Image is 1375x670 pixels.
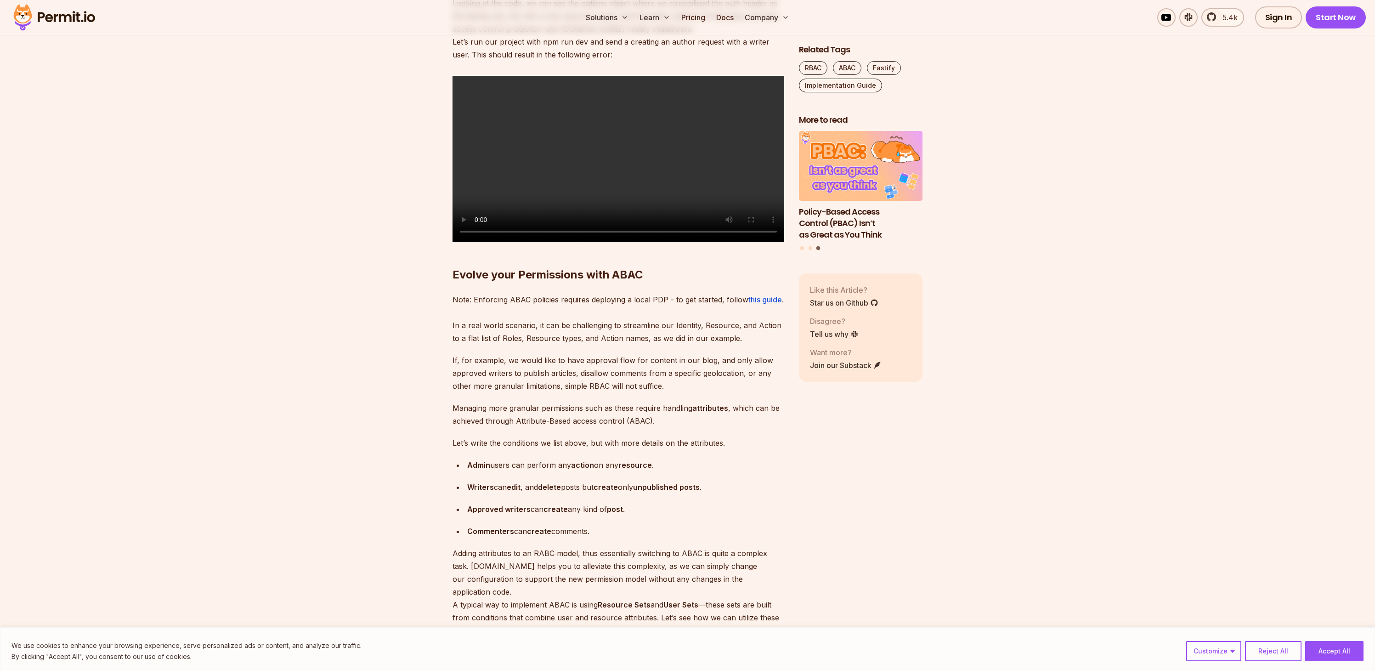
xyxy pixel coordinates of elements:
[741,8,793,27] button: Company
[799,131,923,241] a: Policy-Based Access Control (PBAC) Isn’t as Great as You ThinkPolicy-Based Access Control (PBAC) ...
[527,527,551,536] strong: create
[467,527,514,536] strong: Commenters
[799,79,882,92] a: Implementation Guide
[11,651,362,662] p: By clicking "Accept All", you consent to our use of cookies.
[453,354,784,392] p: If, for example, we would like to have approval flow for content in our blog, and only allow appr...
[678,8,709,27] a: Pricing
[1186,641,1241,661] button: Customize
[810,347,882,358] p: Want more?
[467,460,490,470] strong: Admin
[1305,641,1364,661] button: Accept All
[809,246,812,250] button: Go to slide 2
[467,459,784,471] p: users can perform any on any .
[453,402,784,427] p: Managing more granular permissions such as these require handling , which can be achieved through...
[799,206,923,240] h3: Policy-Based Access Control (PBAC) Isn’t as Great as You Think
[799,61,827,75] a: RBAC
[467,525,784,538] p: can comments.
[453,231,784,282] h2: Evolve your Permissions with ABAC
[618,460,652,470] strong: resource
[453,293,784,345] p: Note: Enforcing ABAC policies requires deploying a local PDP - to get started, follow . In a real...
[799,114,923,126] h2: More to read
[810,284,878,295] p: Like this Article?
[1201,8,1244,27] a: 5.4k
[538,483,561,492] strong: delete
[453,437,784,449] p: Let’s write the conditions we list above, but with more details on the attributes.
[543,505,568,514] strong: create
[507,483,521,492] strong: edit
[810,329,859,340] a: Tell us why
[1217,12,1238,23] span: 5.4k
[467,505,531,514] strong: Approved writers
[799,131,923,241] li: 3 of 3
[799,131,923,252] div: Posts
[810,297,878,308] a: Star us on Github
[800,246,804,250] button: Go to slide 1
[748,295,782,304] a: this guide
[663,600,698,609] strong: User Sets
[816,246,820,250] button: Go to slide 3
[453,547,784,637] p: Adding attributes to an RABC model, thus essentially switching to ABAC is quite a complex task. [...
[810,316,859,327] p: Disagree?
[636,8,674,27] button: Learn
[571,460,594,470] strong: action
[1245,641,1301,661] button: Reject All
[1255,6,1302,28] a: Sign In
[833,61,861,75] a: ABAC
[810,360,882,371] a: Join our Substack
[799,44,923,56] h2: Related Tags
[467,503,784,516] p: can any kind of .
[633,483,700,492] strong: unpublished posts
[607,505,623,514] strong: post
[867,61,901,75] a: Fastify
[9,2,99,33] img: Permit logo
[453,76,784,242] video: Sorry, your browser doesn't support embedded videos.
[582,8,632,27] button: Solutions
[467,481,784,494] p: can , and posts but only .
[467,483,494,492] strong: Writers
[11,640,362,651] p: We use cookies to enhance your browsing experience, serve personalized ads or content, and analyz...
[692,403,728,413] strong: attributes
[713,8,737,27] a: Docs
[799,131,923,201] img: Policy-Based Access Control (PBAC) Isn’t as Great as You Think
[598,600,651,609] strong: Resource Sets
[594,483,618,492] strong: create
[1306,6,1366,28] a: Start Now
